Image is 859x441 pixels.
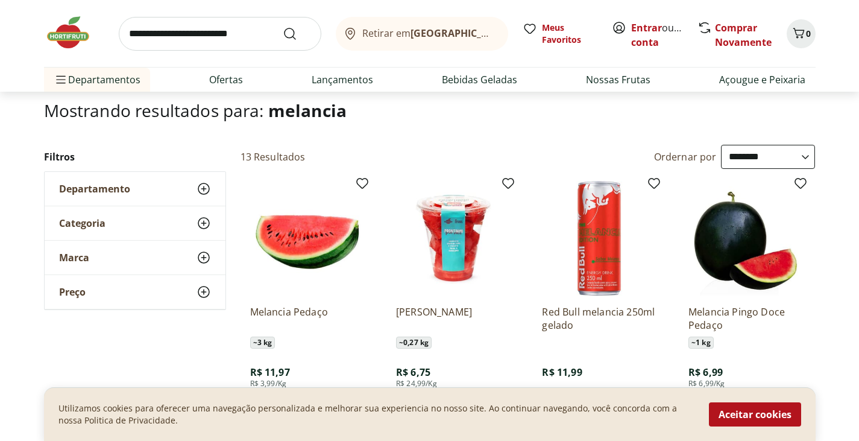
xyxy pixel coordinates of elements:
b: [GEOGRAPHIC_DATA]/[GEOGRAPHIC_DATA] [411,27,614,40]
span: 0 [806,28,811,39]
span: melancia [268,99,347,122]
a: Nossas Frutas [586,72,650,87]
a: Entrar [631,21,662,34]
a: Criar conta [631,21,697,49]
span: R$ 3,99/Kg [250,379,287,389]
h2: Filtros [44,145,226,169]
button: Retirar em[GEOGRAPHIC_DATA]/[GEOGRAPHIC_DATA] [336,17,508,51]
a: Melancia Pingo Doce Pedaço [688,305,803,332]
a: Bebidas Geladas [442,72,517,87]
span: R$ 11,99 [542,366,582,379]
img: Hortifruti [44,14,104,51]
span: Meus Favoritos [542,22,597,46]
a: Lançamentos [312,72,373,87]
span: Categoria [59,217,105,229]
input: search [119,17,321,51]
span: R$ 24,99/Kg [396,379,437,389]
button: Preço [45,275,225,309]
button: Carrinho [787,19,816,48]
span: Departamento [59,183,130,195]
img: Melancia Cortadinha [396,181,511,296]
span: Departamentos [54,65,140,94]
a: [PERSON_NAME] [396,305,511,332]
span: R$ 11,97 [250,366,290,379]
button: Categoria [45,206,225,240]
a: Comprar Novamente [715,21,772,49]
button: Aceitar cookies [709,402,801,427]
span: R$ 6,75 [396,366,430,379]
button: Submit Search [283,27,312,41]
span: ou [631,21,685,49]
label: Ordernar por [654,150,717,163]
span: R$ 6,99/Kg [688,379,725,389]
a: Meus Favoritos [523,22,597,46]
span: R$ 6,99 [688,366,723,379]
h2: 13 Resultados [241,150,306,163]
button: Departamento [45,172,225,206]
img: Red Bull melancia 250ml gelado [542,181,656,296]
button: Menu [54,65,68,94]
a: Ofertas [209,72,243,87]
h1: Mostrando resultados para: [44,101,816,120]
span: Retirar em [362,28,496,39]
img: Melancia Pedaço [250,181,365,296]
span: ~ 0,27 kg [396,337,432,349]
img: Melancia Pingo Doce Pedaço [688,181,803,296]
span: Preço [59,286,86,298]
span: Marca [59,252,89,264]
a: Açougue e Peixaria [719,72,805,87]
a: Red Bull melancia 250ml gelado [542,305,656,332]
button: Marca [45,241,225,274]
a: Melancia Pedaço [250,305,365,332]
span: ~ 3 kg [250,337,275,349]
p: Utilizamos cookies para oferecer uma navegação personalizada e melhorar sua experiencia no nosso ... [58,402,694,427]
span: ~ 1 kg [688,337,714,349]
